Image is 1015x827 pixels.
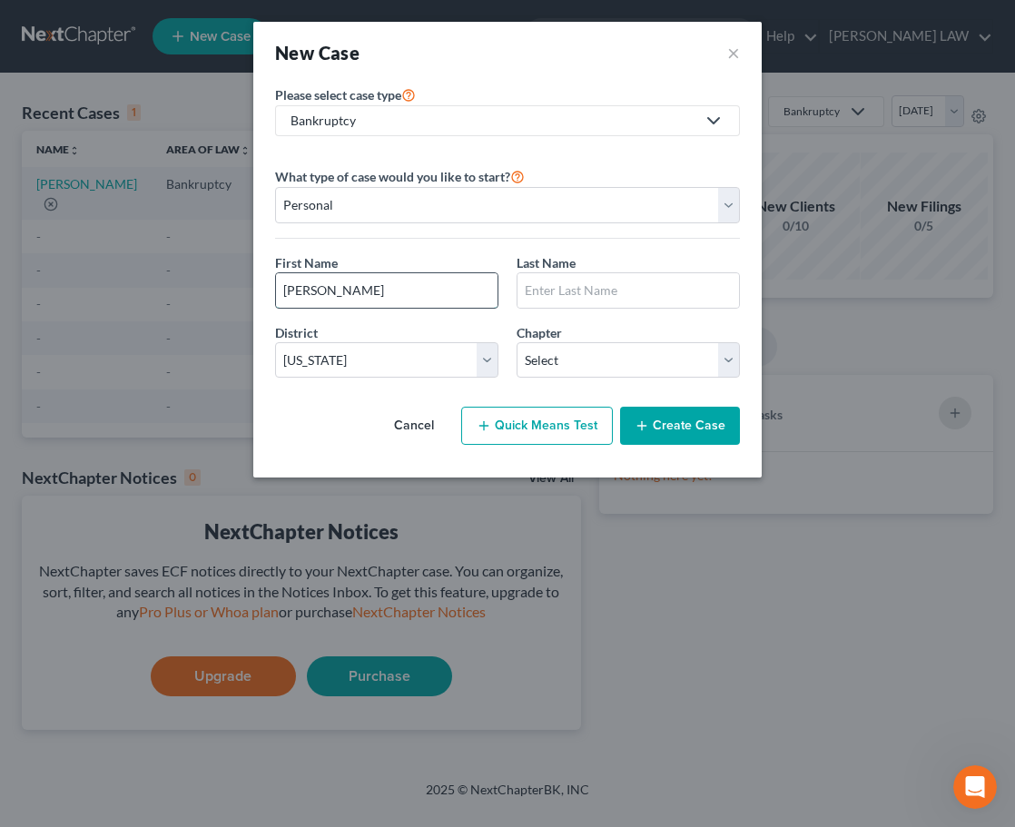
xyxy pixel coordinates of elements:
[461,407,613,445] button: Quick Means Test
[953,765,997,809] iframe: Intercom live chat
[275,42,360,64] strong: New Case
[275,325,318,340] span: District
[517,273,739,308] input: Enter Last Name
[276,273,498,308] input: Enter First Name
[291,112,695,130] div: Bankruptcy
[374,408,454,444] button: Cancel
[727,40,740,65] button: ×
[275,165,525,187] label: What type of case would you like to start?
[517,255,576,271] span: Last Name
[275,255,338,271] span: First Name
[517,325,562,340] span: Chapter
[620,407,740,445] button: Create Case
[275,87,401,103] span: Please select case type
